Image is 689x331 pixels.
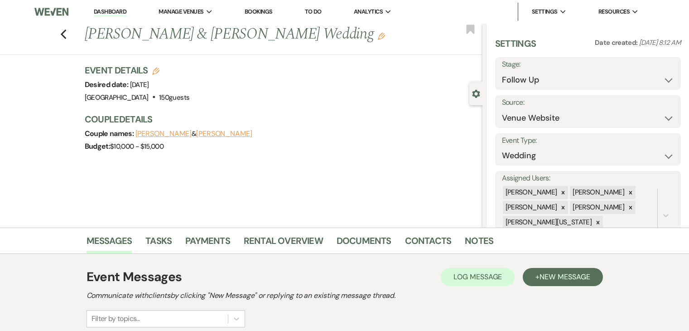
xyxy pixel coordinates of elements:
[337,234,391,253] a: Documents
[595,38,639,47] span: Date created:
[85,141,111,151] span: Budget:
[135,130,192,137] button: [PERSON_NAME]
[135,129,252,138] span: &
[502,134,674,147] label: Event Type:
[244,234,323,253] a: Rental Overview
[85,80,130,89] span: Desired date:
[110,142,164,151] span: $10,000 - $15,000
[185,234,230,253] a: Payments
[85,129,135,138] span: Couple names:
[453,272,502,282] span: Log Message
[503,186,559,199] div: [PERSON_NAME]
[532,7,558,16] span: Settings
[94,8,126,16] a: Dashboard
[570,186,626,199] div: [PERSON_NAME]
[34,2,68,21] img: Weven Logo
[305,8,322,15] a: To Do
[87,290,603,301] h2: Communicate with clients by clicking "New Message" or replying to an existing message thread.
[472,89,480,97] button: Close lead details
[495,37,536,57] h3: Settings
[378,32,385,40] button: Edit
[503,216,593,229] div: [PERSON_NAME][US_STATE]
[502,58,674,71] label: Stage:
[465,234,493,253] a: Notes
[405,234,452,253] a: Contacts
[145,234,172,253] a: Tasks
[502,96,674,109] label: Source:
[570,201,626,214] div: [PERSON_NAME]
[85,24,400,45] h1: [PERSON_NAME] & [PERSON_NAME] Wedding
[441,268,515,286] button: Log Message
[540,272,590,282] span: New Message
[85,113,473,126] h3: Couple Details
[503,201,559,214] div: [PERSON_NAME]
[92,313,140,324] div: Filter by topics...
[502,172,674,185] label: Assigned Users:
[639,38,681,47] span: [DATE] 8:12 AM
[523,268,602,286] button: +New Message
[159,7,203,16] span: Manage Venues
[85,64,190,77] h3: Event Details
[87,234,132,253] a: Messages
[354,7,383,16] span: Analytics
[130,80,149,89] span: [DATE]
[245,8,273,15] a: Bookings
[85,93,149,102] span: [GEOGRAPHIC_DATA]
[598,7,630,16] span: Resources
[196,130,252,137] button: [PERSON_NAME]
[87,268,182,287] h1: Event Messages
[159,93,189,102] span: 150 guests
